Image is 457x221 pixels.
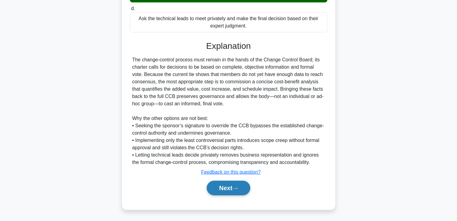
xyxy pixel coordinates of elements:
[201,169,261,175] a: Feedback on this question?
[207,181,250,195] button: Next
[131,6,135,11] span: d.
[130,12,327,32] div: Ask the technical leads to meet privately and make the final decision based on their expert judgm...
[132,56,325,166] div: The change-control process must remain in the hands of the Change Control Board; its charter call...
[134,41,324,51] h3: Explanation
